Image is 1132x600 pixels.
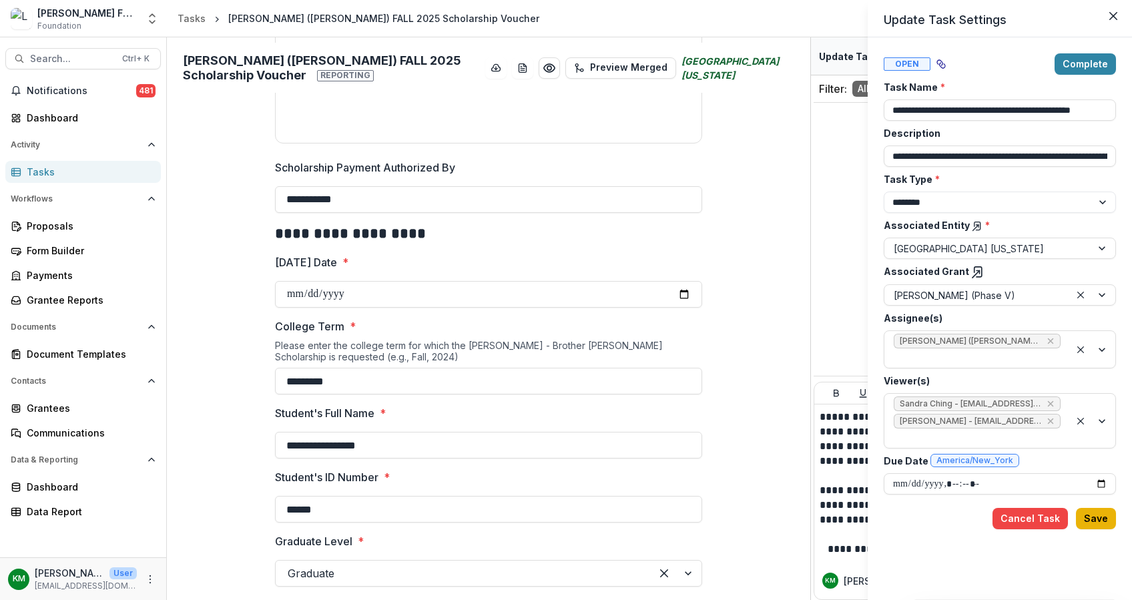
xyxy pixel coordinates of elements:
[1073,342,1089,358] div: Clear selected options
[1073,287,1089,303] div: Clear selected options
[1045,397,1056,410] div: Remove Sandra Ching - sching@lavellefund.org
[1055,53,1116,75] button: Complete
[884,374,1108,388] label: Viewer(s)
[1103,5,1124,27] button: Close
[884,80,1108,94] label: Task Name
[930,53,952,75] button: View dependent tasks
[993,508,1068,529] button: Cancel Task
[884,264,1108,279] label: Associated Grant
[1045,334,1056,348] div: Remove Denise Marren (denise.marren@duny.edu)
[884,57,930,71] span: Open
[884,454,1108,468] label: Due Date
[900,399,1041,408] span: Sandra Ching - [EMAIL_ADDRESS][DOMAIN_NAME]
[884,126,1108,140] label: Description
[884,311,1108,325] label: Assignee(s)
[1045,414,1056,428] div: Remove Kate Morris - kmorris@lavellefund.org
[884,218,1108,232] label: Associated Entity
[1073,413,1089,429] div: Clear selected options
[936,456,1013,465] span: America/New_York
[900,336,1041,346] span: [PERSON_NAME] ([PERSON_NAME][EMAIL_ADDRESS][PERSON_NAME][PERSON_NAME][DOMAIN_NAME])
[1076,508,1116,529] button: Save
[884,172,1108,186] label: Task Type
[900,416,1041,426] span: [PERSON_NAME] - [EMAIL_ADDRESS][DOMAIN_NAME]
